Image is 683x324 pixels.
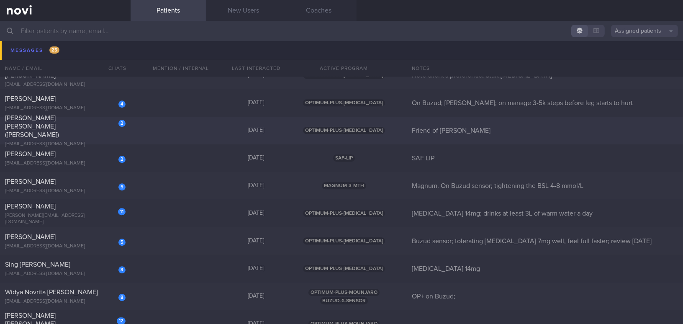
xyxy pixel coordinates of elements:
span: [PERSON_NAME] [5,203,56,210]
span: [PERSON_NAME] [5,234,56,240]
div: [MEDICAL_DATA] 14mg [407,265,683,273]
span: OPTIMUM-PLUS-[MEDICAL_DATA] [303,127,385,134]
span: OPTIMUM-PLUS-[MEDICAL_DATA] [303,210,385,217]
div: 11 [118,208,126,215]
div: [DATE] [218,99,294,107]
span: OPTIMUM-PLUS-[MEDICAL_DATA] [303,72,385,79]
div: On Buzud; [PERSON_NAME]; on manage 3-5k steps before leg starts to hurt [407,99,683,107]
div: 3 [118,69,126,76]
div: 5 [118,183,126,190]
div: 4 [118,100,126,108]
div: 3 [118,266,126,273]
div: [DATE] [218,293,294,300]
div: [EMAIL_ADDRESS][DOMAIN_NAME] [5,160,126,167]
div: [DATE] [218,210,294,217]
div: [EMAIL_ADDRESS][DOMAIN_NAME] [5,298,126,305]
span: [PERSON_NAME] [5,151,56,157]
div: [DATE] [218,182,294,190]
span: OPTIMUM-PLUS-[MEDICAL_DATA] [303,99,385,106]
div: [EMAIL_ADDRESS][DOMAIN_NAME] [5,141,126,147]
div: Friend of [PERSON_NAME] [407,126,683,135]
div: SAF LIP [407,154,683,162]
div: Buzud sensor; tolerating [MEDICAL_DATA] 7mg well, feel full faster; review [DATE] [407,237,683,245]
div: [DATE] [218,127,294,134]
span: Sing [PERSON_NAME] [5,261,70,268]
div: [MEDICAL_DATA] 14mg; drinks at least 3L of warm water a day [407,209,683,218]
div: [DATE] [218,72,294,79]
div: [EMAIL_ADDRESS][DOMAIN_NAME] [5,82,126,88]
div: OP+ on Buzud; [407,292,683,301]
div: [EMAIL_ADDRESS][DOMAIN_NAME] [5,188,126,194]
span: [PERSON_NAME] [5,95,56,102]
div: [DATE] [218,237,294,245]
div: 5 [118,239,126,246]
span: OPTIMUM-PLUS-[MEDICAL_DATA] [303,265,385,272]
button: Assigned patients [611,25,678,37]
span: OPTIMUM-PLUS-[MEDICAL_DATA] [303,237,385,244]
span: BUZUD-6-SENSOR [320,297,368,304]
div: Note client's preference; Start [MEDICAL_DATA] [407,71,683,80]
span: MAGNUM-3-MTH [322,182,366,189]
span: [PERSON_NAME] [5,178,56,185]
div: [DATE] [218,265,294,273]
div: 2 [118,156,126,163]
span: Widya Novrita [PERSON_NAME] [5,289,98,296]
div: [EMAIL_ADDRESS][DOMAIN_NAME] [5,271,126,277]
div: [EMAIL_ADDRESS][DOMAIN_NAME] [5,243,126,249]
div: 2 [118,120,126,127]
div: [EMAIL_ADDRESS][DOMAIN_NAME] [5,105,126,111]
div: [PERSON_NAME][EMAIL_ADDRESS][DOMAIN_NAME] [5,213,126,225]
span: OPTIMUM-PLUS-MOUNJARO [308,289,380,296]
span: [PERSON_NAME] [PERSON_NAME] ([PERSON_NAME]) [5,115,59,138]
span: SAF-LIP [333,154,355,162]
span: [PERSON_NAME] [PERSON_NAME] [5,64,56,79]
div: Magnum. On Buzud sensor; tightening the BSL 4-8 mmol/L [407,182,683,190]
div: [DATE] [218,154,294,162]
div: 8 [118,294,126,301]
